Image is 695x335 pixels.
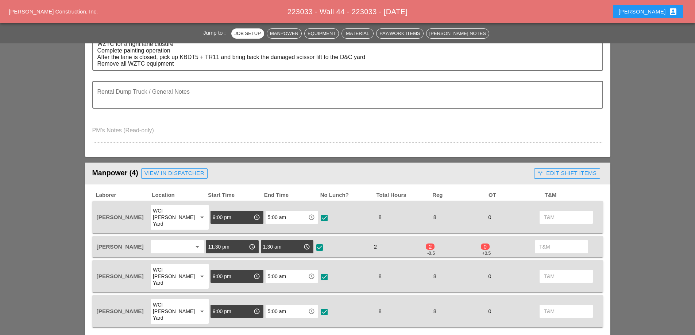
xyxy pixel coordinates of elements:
[485,214,494,220] span: 0
[534,168,600,179] button: Edit Shift Items
[379,30,420,37] div: Pay/Work Items
[539,241,584,253] input: T&M
[193,242,202,251] i: arrow_drop_down
[198,272,206,281] i: arrow_drop_down
[287,8,408,16] span: 223033 - Wall 44 - 223033 - [DATE]
[141,168,208,179] a: View in Dispatcher
[151,191,207,199] span: Location
[376,28,423,39] button: Pay/Work Items
[426,28,489,39] button: [PERSON_NAME] Notes
[97,244,144,250] span: [PERSON_NAME]
[304,244,310,250] i: access_time
[544,305,588,317] input: T&M
[430,273,439,279] span: 8
[375,308,384,314] span: 8
[249,244,255,250] i: access_time
[153,301,192,321] div: WCI [PERSON_NAME] Yard
[430,308,439,314] span: 8
[9,8,98,15] a: [PERSON_NAME] Construction, Inc.
[95,191,151,199] span: Laborer
[203,30,229,36] span: Jump to :
[485,308,494,314] span: 0
[426,244,435,250] span: 2
[92,125,603,142] textarea: PM's Notes (Read-only)
[375,214,384,220] span: 8
[544,270,588,282] input: T&M
[613,5,683,18] button: [PERSON_NAME]
[320,191,376,199] span: No Lunch?
[482,250,491,257] div: +0.5
[432,191,488,199] span: Reg
[375,191,432,199] span: Total Hours
[308,308,315,315] i: access_time
[341,28,374,39] button: Material
[488,191,544,199] span: OT
[153,207,192,227] div: WCI [PERSON_NAME] Yard
[198,307,206,316] i: arrow_drop_down
[207,191,263,199] span: Start Time
[308,30,336,37] div: Equipment
[97,308,144,314] span: [PERSON_NAME]
[481,244,490,250] span: 0
[427,250,435,257] div: -0.5
[97,214,144,220] span: [PERSON_NAME]
[235,30,261,37] div: Job Setup
[144,169,204,178] div: View in Dispatcher
[485,273,494,279] span: 0
[254,308,260,315] i: access_time
[619,7,677,16] div: [PERSON_NAME]
[308,273,315,280] i: access_time
[537,169,596,178] div: Edit Shift Items
[267,28,302,39] button: Manpower
[371,244,380,250] span: 2
[308,214,315,221] i: access_time
[263,191,320,199] span: End Time
[231,28,264,39] button: Job Setup
[270,30,298,37] div: Manpower
[153,266,192,286] div: WCI [PERSON_NAME] Yard
[544,211,588,223] input: T&M
[304,28,339,39] button: Equipment
[669,7,677,16] i: account_box
[544,191,600,199] span: T&M
[92,166,532,181] div: Manpower (4)
[198,213,206,222] i: arrow_drop_down
[254,214,260,221] i: access_time
[97,90,592,108] textarea: Rental Dump Truck / General Notes
[430,214,439,220] span: 8
[345,30,370,37] div: Material
[97,273,144,279] span: [PERSON_NAME]
[375,273,384,279] span: 8
[429,30,486,37] div: [PERSON_NAME] Notes
[254,273,260,280] i: access_time
[537,171,543,176] i: call_split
